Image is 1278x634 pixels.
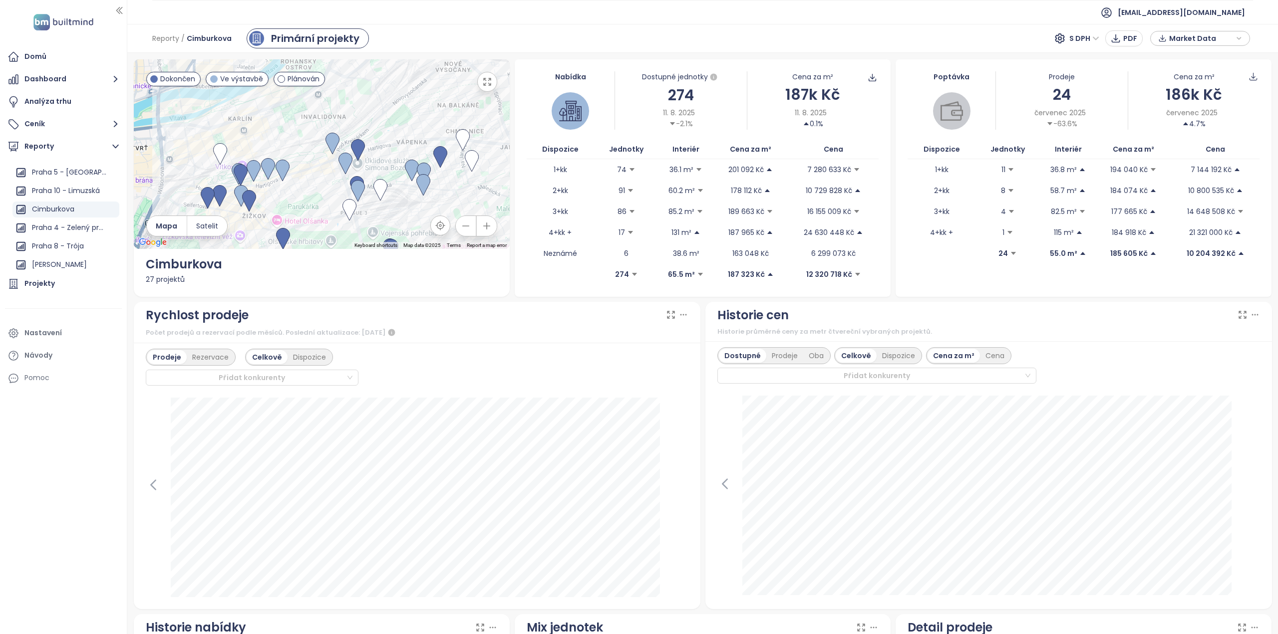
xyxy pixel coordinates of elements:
[668,185,695,196] p: 60.2 m²
[5,274,122,294] a: Projekty
[220,73,263,84] span: Ve výstavbě
[908,222,975,243] td: 4+kk +
[136,236,169,249] a: Open this area in Google Maps (opens a new window)
[719,349,766,363] div: Dostupné
[908,71,995,82] div: Poptávka
[1174,71,1215,82] div: Cena za m²
[527,201,594,222] td: 3+kk
[1110,164,1148,175] p: 194 040 Kč
[1069,31,1099,46] span: S DPH
[288,73,319,84] span: Plánován
[1150,166,1157,173] span: caret-down
[697,271,704,278] span: caret-down
[1149,208,1156,215] span: caret-up
[766,166,773,173] span: caret-up
[728,206,764,217] p: 189 663 Kč
[996,83,1127,106] div: 24
[12,220,119,236] div: Praha 4 - Zelený pruh
[807,164,851,175] p: 7 280 633 Kč
[941,100,963,122] img: wallet
[1007,187,1014,194] span: caret-down
[728,164,764,175] p: 201 092 Kč
[147,350,187,364] div: Prodeje
[658,140,713,159] th: Interiér
[1148,229,1155,236] span: caret-up
[1166,107,1218,118] span: červenec 2025
[1105,30,1143,46] button: PDF
[24,50,46,63] div: Domů
[32,258,87,271] div: [PERSON_NAME]
[1189,227,1233,238] p: 21 321 000 Kč
[669,118,693,129] div: -2.1%
[1237,208,1244,215] span: caret-down
[731,185,762,196] p: 178 112 Kč
[975,140,1040,159] th: Jednotky
[1150,250,1157,257] span: caret-up
[617,164,627,175] p: 74
[671,227,691,238] p: 131 m²
[1235,229,1242,236] span: caret-up
[160,73,195,84] span: Dokončen
[1188,185,1234,196] p: 10 800 535 Kč
[836,349,877,363] div: Celkově
[1111,206,1147,217] p: 177 665 Kč
[271,31,359,46] div: Primární projekty
[1054,227,1074,238] p: 115 m²
[980,349,1010,363] div: Cena
[1118,0,1245,24] span: [EMAIL_ADDRESS][DOMAIN_NAME]
[1076,229,1083,236] span: caret-up
[5,47,122,67] a: Domů
[32,240,84,252] div: Praha 8 - Trója
[5,92,122,112] a: Analýza trhu
[467,242,507,248] a: Report a map error
[12,202,119,217] div: Cimburkova
[12,257,119,273] div: [PERSON_NAME]
[5,368,122,388] div: Pomoc
[928,349,980,363] div: Cena za m²
[668,206,694,217] p: 85.2 m²
[24,277,55,290] div: Projekty
[713,140,788,159] th: Cena za m²
[1110,185,1148,196] p: 184 074 Kč
[1169,31,1234,46] span: Market Data
[619,227,625,238] p: 17
[354,242,397,249] button: Keyboard shortcuts
[853,208,860,215] span: caret-down
[1236,187,1243,194] span: caret-up
[615,269,629,280] p: 274
[24,349,52,362] div: Návody
[1123,33,1137,44] span: PDF
[615,83,746,107] div: 274
[181,29,185,47] span: /
[1191,164,1232,175] p: 7 144 192 Kč
[732,248,769,259] p: 163 048 Kč
[32,185,100,197] div: Praha 10 - Limuzská
[1182,118,1206,129] div: 4.7%
[1046,118,1077,129] div: -63.6%
[806,269,852,280] p: 12 320 718 Kč
[1001,206,1006,217] p: 4
[146,327,688,339] div: Počet prodejů a rezervací podle měsíců. Poslední aktualizace: [DATE]
[803,118,823,129] div: 0.1%
[146,306,249,325] div: Rychlost prodeje
[717,327,1260,337] div: Historie průměrné ceny za metr čtvereční vybraných projektů.
[403,242,441,248] span: Map data ©2025
[527,140,594,159] th: Dispozice
[1234,166,1241,173] span: caret-up
[1171,140,1260,159] th: Cena
[627,187,634,194] span: caret-down
[12,165,119,181] div: Praha 5 - [GEOGRAPHIC_DATA]
[767,271,774,278] span: caret-up
[996,71,1127,82] div: Prodeje
[696,208,703,215] span: caret-down
[527,222,594,243] td: 4+kk +
[12,183,119,199] div: Praha 10 - Limuzská
[1156,31,1245,46] div: button
[1050,248,1077,259] p: 55.0 m²
[156,220,177,231] span: Mapa
[629,208,636,215] span: caret-down
[1008,208,1015,215] span: caret-down
[1096,140,1171,159] th: Cena za m²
